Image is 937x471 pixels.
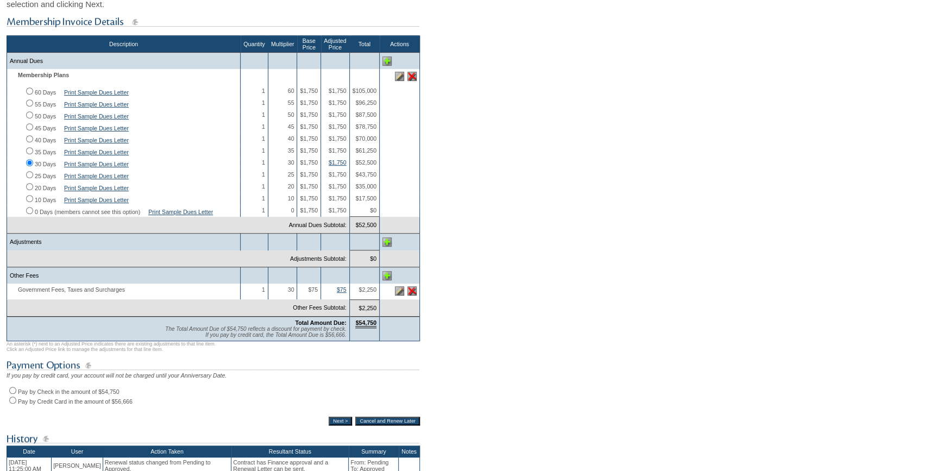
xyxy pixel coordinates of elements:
[395,72,404,81] img: Edit this line item
[329,111,347,118] span: $1,750
[355,111,376,118] span: $87,500
[262,159,265,166] span: 1
[382,237,392,247] img: Add Adjustments line item
[7,267,241,284] td: Other Fees
[262,183,265,190] span: 1
[35,197,56,203] label: 10 Days
[355,171,376,178] span: $43,750
[35,89,56,96] label: 60 Days
[329,417,352,425] input: Next >
[329,135,347,142] span: $1,750
[7,217,350,234] td: Annual Dues Subtotal:
[35,185,56,191] label: 20 Days
[288,171,294,178] span: 25
[262,147,265,154] span: 1
[7,53,241,70] td: Annual Dues
[349,217,379,234] td: $52,500
[288,195,294,202] span: 10
[288,147,294,154] span: 35
[241,36,268,53] th: Quantity
[64,161,129,167] a: Print Sample Dues Letter
[300,135,318,142] span: $1,750
[407,286,417,296] img: Delete this line item
[18,398,133,405] label: Pay by Credit Card in the amount of $56,666
[329,147,347,154] span: $1,750
[380,36,420,53] th: Actions
[297,36,321,53] th: Base Price
[355,183,376,190] span: $35,000
[300,87,318,94] span: $1,750
[64,125,129,131] a: Print Sample Dues Letter
[355,123,376,130] span: $78,750
[300,111,318,118] span: $1,750
[10,286,130,293] span: Government Fees, Taxes and Surcharges
[300,171,318,178] span: $1,750
[7,316,350,341] td: Total Amount Due:
[329,159,347,166] a: $1,750
[407,72,417,81] img: Delete this line item
[355,159,376,166] span: $52,500
[370,207,376,213] span: $0
[262,171,265,178] span: 1
[329,99,347,106] span: $1,750
[329,123,347,130] span: $1,750
[262,195,265,202] span: 1
[300,183,318,190] span: $1,750
[355,319,376,328] span: $54,750
[35,125,56,131] label: 45 Days
[291,207,294,213] span: 0
[7,341,216,352] span: An asterisk (*) next to an Adjusted Price indicates there are existing adjustments to that line i...
[7,250,350,267] td: Adjustments Subtotal:
[300,123,318,130] span: $1,750
[262,123,265,130] span: 1
[321,36,349,53] th: Adjusted Price
[64,149,129,155] a: Print Sample Dues Letter
[355,99,376,106] span: $96,250
[288,159,294,166] span: 30
[35,113,56,120] label: 50 Days
[7,15,419,29] img: subTtlMembershipInvoiceDetails.gif
[7,234,241,250] td: Adjustments
[7,359,419,372] img: subTtlPaymentOptions.gif
[300,207,318,213] span: $1,750
[64,89,129,96] a: Print Sample Dues Letter
[7,445,52,457] th: Date
[64,173,129,179] a: Print Sample Dues Letter
[308,286,318,293] span: $75
[288,123,294,130] span: 45
[35,101,56,108] label: 55 Days
[64,113,129,120] a: Print Sample Dues Letter
[262,87,265,94] span: 1
[18,388,120,395] label: Pay by Check in the amount of $54,750
[329,207,347,213] span: $1,750
[359,286,376,293] span: $2,250
[300,99,318,106] span: $1,750
[329,195,347,202] span: $1,750
[35,137,56,143] label: 40 Days
[64,197,129,203] a: Print Sample Dues Letter
[262,286,265,293] span: 1
[382,56,392,66] img: Add Annual Dues line item
[300,147,318,154] span: $1,750
[148,209,213,215] a: Print Sample Dues Letter
[382,271,392,280] img: Add Other Fees line item
[64,137,129,143] a: Print Sample Dues Letter
[349,36,379,53] th: Total
[231,445,349,457] th: Resultant Status
[262,135,265,142] span: 1
[7,299,350,316] td: Other Fees Subtotal:
[18,72,69,78] b: Membership Plans
[35,173,56,179] label: 25 Days
[355,147,376,154] span: $61,250
[337,286,347,293] a: $75
[288,286,294,293] span: 30
[399,445,420,457] th: Notes
[268,36,297,53] th: Multiplier
[355,417,420,425] input: Cancel and Renew Later
[395,286,404,296] img: Edit this line item
[165,326,346,338] span: The Total Amount Due of $54,750 reflects a discount for payment by check. If you pay by credit ca...
[288,183,294,190] span: 20
[349,299,379,316] td: $2,250
[64,185,129,191] a: Print Sample Dues Letter
[329,183,347,190] span: $1,750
